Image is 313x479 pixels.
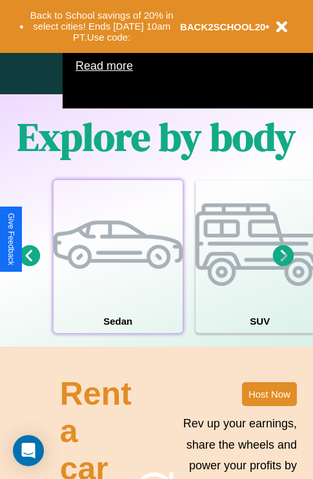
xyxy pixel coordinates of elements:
h1: Explore by body [17,110,296,163]
button: Host Now [242,382,297,406]
h4: Sedan [54,309,183,333]
button: Back to School savings of 20% in select cities! Ends [DATE] 10am PT.Use code: [24,6,180,46]
b: BACK2SCHOOL20 [180,21,266,32]
div: Give Feedback [6,213,15,265]
div: Open Intercom Messenger [13,435,44,466]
